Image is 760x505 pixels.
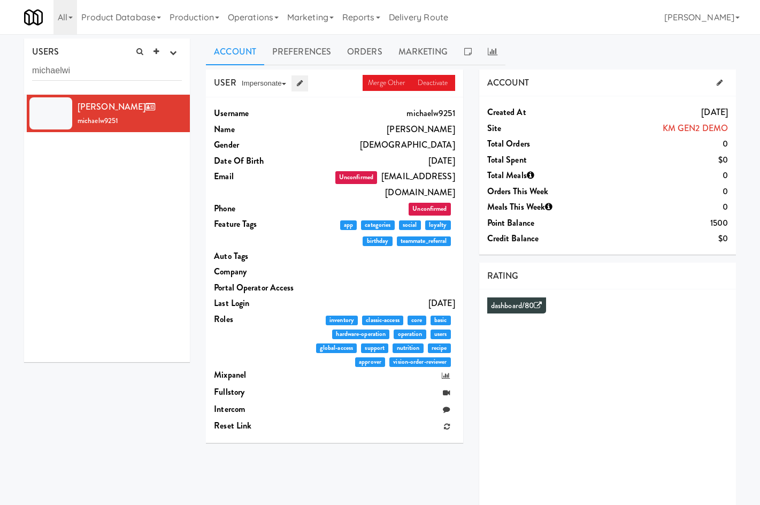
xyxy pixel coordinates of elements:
dt: Last login [214,295,310,311]
li: [PERSON_NAME]michaelw9251 [24,95,190,132]
span: hardware-operation [332,330,389,339]
span: USER [214,76,236,89]
a: Orders [339,39,390,65]
span: michaelw9251 [78,116,118,126]
dd: [DATE] [310,295,455,311]
dd: $0 [584,152,728,168]
dt: Total Spent [487,152,584,168]
dt: Auto Tags [214,248,310,264]
dt: Created at [487,104,584,120]
span: loyalty [425,220,451,230]
a: Preferences [264,39,339,65]
span: basic [431,316,451,325]
a: KM GEN2 DEMO [663,122,728,134]
dt: Credit Balance [487,231,584,247]
dt: Email [214,169,310,185]
dd: 0 [584,167,728,183]
dd: michaelw9251 [310,105,455,121]
a: Marketing [390,39,456,65]
span: global-access [316,343,357,353]
span: operation [394,330,426,339]
dt: Total Meals [487,167,584,183]
dt: Feature Tags [214,216,310,232]
dt: Meals This Week [487,199,584,215]
a: Merge Other [363,75,412,91]
a: dashboard/80 [491,300,542,311]
span: recipe [428,343,451,353]
dd: [DATE] [584,104,728,120]
span: app [340,220,357,230]
dt: Gender [214,137,310,153]
input: Search user [32,61,182,81]
dt: Orders This Week [487,183,584,200]
span: core [408,316,426,325]
dt: Site [487,120,584,136]
span: social [399,220,421,230]
span: vision-order-reviewer [389,357,450,367]
span: nutrition [393,343,423,353]
span: birthday [363,236,392,246]
dd: [DATE] [310,153,455,169]
span: categories [361,220,394,230]
dd: 1500 [584,215,728,231]
span: approver [355,357,385,367]
span: inventory [326,316,358,325]
dt: Company [214,264,310,280]
span: Unconfirmed [335,171,377,184]
dd: [EMAIL_ADDRESS][DOMAIN_NAME] [310,169,455,200]
dt: Mixpanel [214,367,310,383]
button: Impersonate [236,75,291,91]
dt: Username [214,105,310,121]
dt: Point Balance [487,215,584,231]
dd: $0 [584,231,728,247]
span: classic-access [362,316,403,325]
dt: Intercom [214,401,310,417]
span: ACCOUNT [487,76,529,89]
dt: Reset link [214,418,310,434]
dt: Phone [214,201,310,217]
span: RATING [487,270,519,282]
dt: Roles [214,311,310,327]
dd: 0 [584,183,728,200]
a: Deactivate [412,75,455,91]
span: Unconfirmed [409,203,450,216]
dt: Portal Operator Access [214,280,310,296]
span: users [431,330,451,339]
dt: Date Of Birth [214,153,310,169]
dt: Fullstory [214,384,310,400]
dd: [DEMOGRAPHIC_DATA] [310,137,455,153]
span: [PERSON_NAME] [78,101,159,113]
span: support [361,343,388,353]
a: Account [206,39,264,65]
dt: Name [214,121,310,137]
dd: 0 [584,136,728,152]
dd: [PERSON_NAME] [310,121,455,137]
dd: 0 [584,199,728,215]
img: Micromart [24,8,43,27]
span: teammate_referral [397,236,451,246]
dt: Total Orders [487,136,584,152]
span: USERS [32,45,59,58]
